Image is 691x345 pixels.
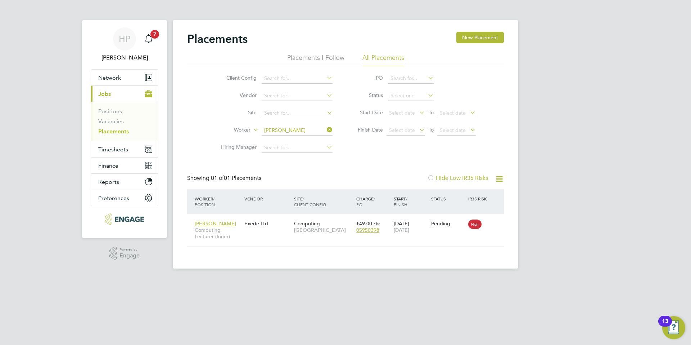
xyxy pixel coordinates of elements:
label: Vendor [215,92,257,98]
span: / Finish [394,196,407,207]
button: Finance [91,158,158,173]
span: 05950398 [356,227,379,233]
div: Exede Ltd [243,217,292,230]
div: Site [292,192,354,211]
input: Search for... [262,125,333,136]
label: Client Config [215,75,257,81]
li: Placements I Follow [287,53,344,66]
label: Finish Date [351,127,383,133]
div: Jobs [91,102,158,141]
span: 7 [150,30,159,39]
input: Search for... [262,74,333,84]
label: PO [351,75,383,81]
label: Hide Low IR35 Risks [427,174,488,182]
a: HP[PERSON_NAME] [91,27,158,62]
span: Computing Lecturer (Inner) [195,227,241,240]
span: Select date [440,127,466,133]
span: To [426,125,436,134]
input: Search for... [262,143,333,153]
input: Search for... [262,91,333,101]
span: / hr [374,221,380,226]
div: Pending [431,220,465,227]
span: [DATE] [394,227,409,233]
span: [GEOGRAPHIC_DATA] [294,227,353,233]
button: Open Resource Center, 13 new notifications [662,316,685,339]
span: Computing [294,220,320,227]
span: 01 of [211,174,224,182]
button: Preferences [91,190,158,206]
div: Charge [354,192,392,211]
div: Start [392,192,429,211]
div: Status [429,192,467,205]
span: Finance [98,162,118,169]
label: Hiring Manager [215,144,257,150]
a: Vacancies [98,118,124,125]
button: Jobs [91,86,158,102]
label: Status [351,92,383,98]
li: All Placements [362,53,404,66]
span: / Client Config [294,196,326,207]
a: Powered byEngage [109,247,140,260]
span: Preferences [98,195,129,202]
div: [DATE] [392,217,429,237]
span: Jobs [98,90,111,97]
button: Network [91,70,158,85]
a: 7 [141,27,156,50]
a: [PERSON_NAME]Computing Lecturer (Inner)Exede LtdComputing[GEOGRAPHIC_DATA]£49.00 / hr05950398[DAT... [193,216,504,222]
span: [PERSON_NAME] [195,220,236,227]
span: High [468,220,482,229]
input: Select one [388,91,434,101]
input: Search for... [262,108,333,118]
span: Timesheets [98,146,128,153]
label: Site [215,109,257,116]
span: Hannah Pearce [91,53,158,62]
span: Select date [389,127,415,133]
button: New Placement [456,32,504,43]
button: Timesheets [91,141,158,157]
div: 13 [662,321,668,331]
label: Worker [209,127,250,134]
span: HP [119,34,130,44]
span: Select date [389,110,415,116]
img: xede-logo-retina.png [105,213,144,225]
div: Vendor [243,192,292,205]
label: Start Date [351,109,383,116]
nav: Main navigation [82,20,167,238]
button: Reports [91,174,158,190]
a: Go to home page [91,213,158,225]
input: Search for... [388,74,434,84]
div: Worker [193,192,243,211]
span: £49.00 [356,220,372,227]
h2: Placements [187,32,248,46]
span: To [426,108,436,117]
span: 01 Placements [211,174,261,182]
span: Reports [98,178,119,185]
div: IR35 Risk [466,192,491,205]
span: Powered by [119,247,140,253]
span: Network [98,74,121,81]
div: Showing [187,174,263,182]
a: Positions [98,108,122,115]
span: Select date [440,110,466,116]
span: / PO [356,196,375,207]
a: Placements [98,128,129,135]
span: / Position [195,196,215,207]
span: Engage [119,253,140,259]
